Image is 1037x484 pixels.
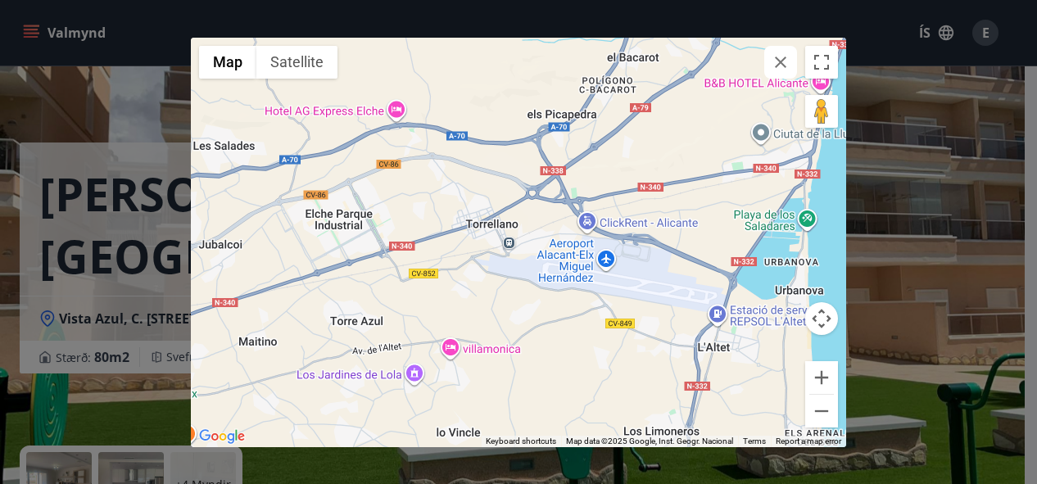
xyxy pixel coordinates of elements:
[805,395,838,427] button: Zoom out
[776,437,841,446] a: Report a map error
[743,437,766,446] a: Terms (opens in new tab)
[486,436,556,447] button: Keyboard shortcuts
[195,426,249,447] a: Open this area in Google Maps (opens a new window)
[805,302,838,335] button: Map camera controls
[805,95,838,128] button: Drag Pegman onto the map to open Street View
[195,426,249,447] img: Google
[805,46,838,79] button: Toggle fullscreen view
[805,361,838,394] button: Zoom in
[256,46,337,79] button: Show satellite imagery
[566,437,733,446] span: Map data ©2025 Google, Inst. Geogr. Nacional
[199,46,256,79] button: Show street map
